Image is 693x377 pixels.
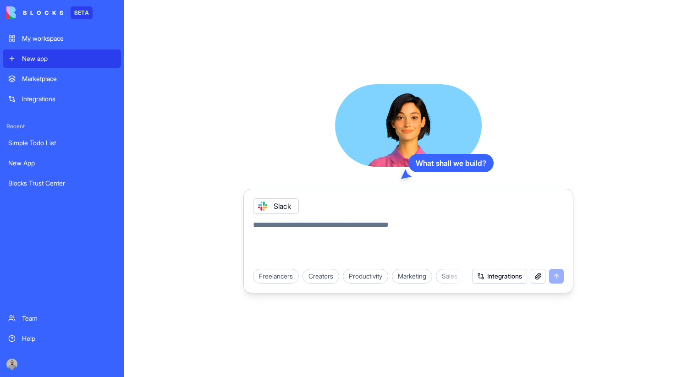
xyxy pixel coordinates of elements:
[253,269,299,284] div: Freelancers
[6,6,93,19] a: BETA
[3,70,121,88] a: Marketplace
[3,154,121,172] a: New App
[22,74,115,83] div: Marketplace
[436,269,463,284] div: Sales
[22,314,115,323] div: Team
[6,359,17,370] img: image_123650291_bsq8ao.jpg
[3,90,121,108] a: Integrations
[3,29,121,48] a: My workspace
[3,134,121,152] a: Simple Todo List
[392,269,432,284] div: Marketing
[472,269,527,284] button: Integrations
[3,123,121,130] span: Recent
[3,174,121,192] a: Blocks Trust Center
[22,94,115,104] div: Integrations
[8,138,115,148] div: Simple Todo List
[3,309,121,328] a: Team
[343,269,388,284] div: Productivity
[3,329,121,348] a: Help
[8,179,115,188] div: Blocks Trust Center
[22,54,115,63] div: New app
[8,158,115,168] div: New App
[6,6,63,19] img: logo
[22,334,115,343] div: Help
[71,6,93,19] div: BETA
[408,154,494,172] div: What shall we build?
[253,198,299,214] div: Slack
[302,269,339,284] div: Creators
[22,34,115,43] div: My workspace
[3,49,121,68] a: New app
